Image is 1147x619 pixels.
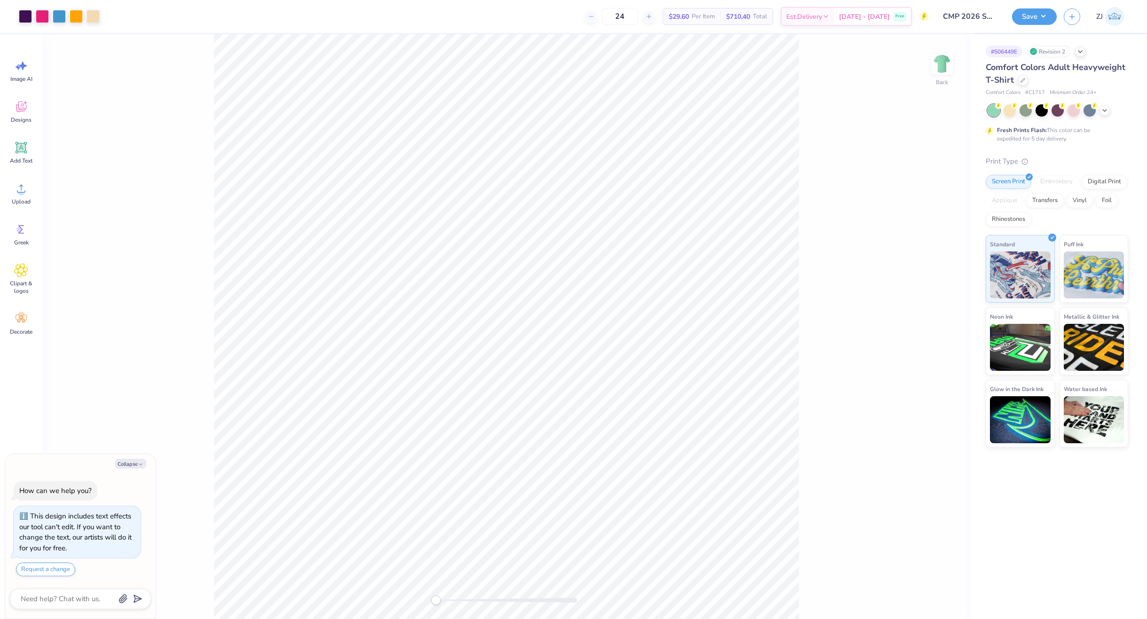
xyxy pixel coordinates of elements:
a: ZJ [1092,7,1128,26]
span: Decorate [10,328,32,336]
button: Collapse [115,459,146,469]
span: Per Item [692,12,715,22]
span: Glow in the Dark Ink [990,384,1044,394]
img: Standard [990,251,1051,298]
span: Upload [12,198,31,205]
span: Greek [14,239,29,246]
div: Accessibility label [431,595,441,605]
span: Puff Ink [1064,239,1084,249]
div: Foil [1096,194,1118,208]
div: Rhinestones [986,212,1031,227]
span: Clipart & logos [6,280,37,295]
div: # 506449E [986,46,1022,57]
div: Print Type [986,156,1128,167]
span: Minimum Order: 24 + [1050,89,1097,97]
img: Puff Ink [1064,251,1124,298]
div: Screen Print [986,175,1031,189]
span: Image AI [10,75,32,83]
span: Metallic & Glitter Ink [1064,312,1119,321]
div: This color can be expedited for 5 day delivery. [997,126,1113,143]
span: Neon Ink [990,312,1013,321]
img: Neon Ink [990,324,1051,371]
div: Back [936,78,948,86]
button: Save [1012,8,1057,25]
input: Untitled Design [936,7,1005,26]
img: Glow in the Dark Ink [990,396,1051,443]
span: Comfort Colors Adult Heavyweight T-Shirt [986,62,1125,86]
strong: Fresh Prints Flash: [997,126,1047,134]
span: $29.60 [669,12,689,22]
span: Free [895,13,904,20]
div: Digital Print [1082,175,1127,189]
span: # C1717 [1025,89,1045,97]
img: Zhor Junavee Antocan [1105,7,1124,26]
div: Embroidery [1034,175,1079,189]
div: How can we help you? [19,486,92,495]
img: Back [933,55,951,73]
span: Comfort Colors [986,89,1020,97]
span: Add Text [10,157,32,165]
span: Standard [990,239,1015,249]
span: Est. Delivery [786,12,822,22]
img: Metallic & Glitter Ink [1064,324,1124,371]
button: Request a change [16,563,75,576]
span: [DATE] - [DATE] [839,12,890,22]
img: Water based Ink [1064,396,1124,443]
div: Revision 2 [1027,46,1070,57]
span: ZJ [1096,11,1103,22]
div: Transfers [1026,194,1064,208]
span: $710.40 [726,12,750,22]
div: This design includes text effects our tool can't edit. If you want to change the text, our artist... [19,511,132,553]
span: Total [753,12,767,22]
div: Vinyl [1067,194,1093,208]
span: Water based Ink [1064,384,1107,394]
div: Applique [986,194,1023,208]
input: – – [601,8,638,25]
span: Designs [11,116,32,124]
